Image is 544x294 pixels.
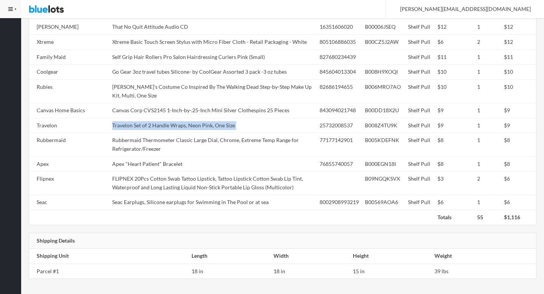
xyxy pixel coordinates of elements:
[501,118,536,133] td: $9
[501,20,536,35] td: $12
[474,118,501,133] td: 1
[474,35,501,50] td: 2
[434,156,474,172] td: $8
[29,65,109,80] td: Coolgear
[474,79,501,103] td: 1
[29,103,109,118] td: Canvas Home Basics
[362,118,405,133] td: B008Z4TU9K
[405,79,434,103] td: Shelf Pull
[350,264,432,279] td: 15 in
[362,35,405,50] td: B00CZ5J2AW
[501,65,536,80] td: $10
[317,50,362,65] td: 827680234439
[29,264,189,279] td: Parcel #1
[317,118,362,133] td: 25732008537
[362,156,405,172] td: B000EGN18I
[317,35,362,50] td: 805106886035
[109,35,317,50] td: Xtreme Basic Touch Screen Stylus with Micro Fiber Cloth - Retail Packaging - White
[270,249,349,264] th: Width
[434,20,474,35] td: $12
[29,50,109,65] td: Family Maid
[362,133,405,156] td: B005KDEFNK
[501,79,536,103] td: $10
[434,118,474,133] td: $9
[317,20,362,35] td: 16351606020
[362,79,405,103] td: B006MRO7AO
[405,172,434,195] td: Shelf Pull
[405,118,434,133] td: Shelf Pull
[474,156,501,172] td: 1
[405,133,434,156] td: Shelf Pull
[501,133,536,156] td: $8
[350,249,432,264] th: Height
[434,195,474,210] td: $6
[501,195,536,210] td: $6
[474,172,501,195] td: 2
[392,6,531,12] span: [PERSON_NAME][EMAIL_ADDRESS][DOMAIN_NAME]
[405,65,434,80] td: Shelf Pull
[362,65,405,80] td: B008H9XOQI
[109,20,317,35] td: That No Quit Attitude Audio CD
[431,264,536,279] td: 39 lbs
[109,118,317,133] td: Travelon Set of 2 Handle Wraps, Neon Pink, One Size
[434,35,474,50] td: $6
[29,195,109,210] td: Seac
[29,118,109,133] td: Travelon
[474,20,501,35] td: 1
[434,65,474,80] td: $10
[474,103,501,118] td: 1
[434,172,474,195] td: $3
[437,214,451,220] b: Totals
[109,172,317,195] td: FLIPNEX 20Pcs Cotton Swab Tattoo Lipstick, Tattoo Lipstick Cotton Swab Lip Tint, Waterproof and L...
[405,103,434,118] td: Shelf Pull
[109,50,317,65] td: Self Grip Hair Rollers Pro Salon Hairdressing Curlers Pink (Small)
[189,264,270,279] td: 18 in
[29,172,109,195] td: Flipnex
[504,214,520,220] b: $1,116
[362,195,405,210] td: B00569AOA6
[29,79,109,103] td: Rubies
[362,172,405,195] td: B09NGQKSVX
[29,35,109,50] td: Xtreme
[474,195,501,210] td: 1
[317,156,362,172] td: 76855740057
[501,50,536,65] td: $11
[501,35,536,50] td: $12
[362,20,405,35] td: B00006JSEQ
[362,103,405,118] td: B00DD18X2U
[501,103,536,118] td: $9
[109,65,317,80] td: Go Gear 3oz travel tubes Silicone- by CoolGear Assorted 3 pack -3 oz tubes
[109,79,317,103] td: [PERSON_NAME]'s Costume Co Inspired By The Walking Dead Step-by-Step Make Up Kit, Multi, One Size
[405,156,434,172] td: Shelf Pull
[29,249,189,264] th: Shipping Unit
[317,79,362,103] td: 82686194655
[405,195,434,210] td: Shelf Pull
[29,20,109,35] td: [PERSON_NAME]
[434,133,474,156] td: $8
[270,264,349,279] td: 18 in
[109,156,317,172] td: Apex "Heart Patient" Bracelet
[474,50,501,65] td: 1
[317,65,362,80] td: 845604013304
[109,195,317,210] td: Seac Earplugs, Silicone earplugs for Swimming in The Pool or at sea
[317,133,362,156] td: 77177142901
[474,133,501,156] td: 1
[317,103,362,118] td: 843094021748
[477,214,483,220] b: 55
[434,79,474,103] td: $10
[317,195,362,210] td: 8002908993219
[29,133,109,156] td: Rubbermaid
[405,35,434,50] td: Shelf Pull
[501,172,536,195] td: $6
[29,233,536,249] div: Shipping Details
[474,65,501,80] td: 1
[434,103,474,118] td: $9
[501,156,536,172] td: $8
[109,133,317,156] td: Rubbermaid Thermometer Classic Large Dial, Chrome, Extreme Temp Range for Refrigerator/Freezer
[109,103,317,118] td: Canvas Corp CVS2145 1-Inch-by-.25-Inch Mini Silver Clothespins 25 Pieces
[29,156,109,172] td: Apex
[431,249,536,264] th: Weight
[434,50,474,65] td: $11
[405,50,434,65] td: Shelf Pull
[189,249,270,264] th: Length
